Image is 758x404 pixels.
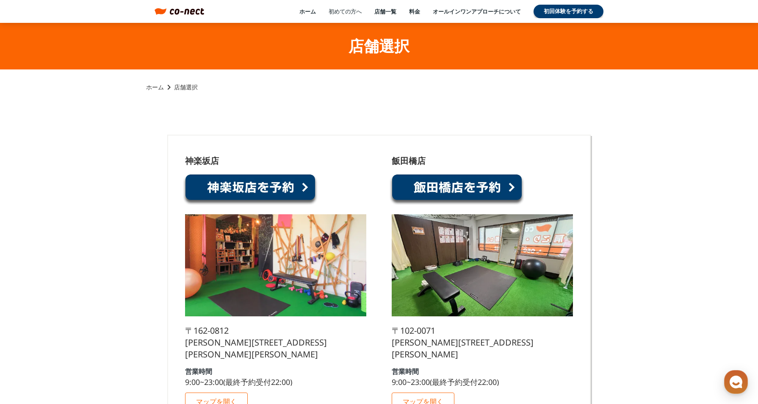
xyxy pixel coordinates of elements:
a: ホーム [299,8,316,15]
p: 営業時間 [392,368,419,375]
a: 初回体験を予約する [534,5,603,18]
p: 飯田橋店 [392,157,426,165]
a: ホーム [3,268,56,290]
p: 〒162-0812 [PERSON_NAME][STREET_ADDRESS][PERSON_NAME][PERSON_NAME] [185,325,366,360]
span: ホーム [22,281,37,288]
p: 〒102-0071 [PERSON_NAME][STREET_ADDRESS][PERSON_NAME] [392,325,573,360]
a: ホーム [146,83,164,91]
a: オールインワンアプローチについて [433,8,521,15]
p: 神楽坂店 [185,157,219,165]
p: 店舗選択 [174,83,198,91]
p: 営業時間 [185,368,212,375]
h1: 店舗選択 [349,36,409,57]
p: 9:00~23:00(最終予約受付22:00) [392,378,499,386]
a: 店舗一覧 [374,8,396,15]
p: 9:00~23:00(最終予約受付22:00) [185,378,292,386]
span: 設定 [131,281,141,288]
a: 料金 [409,8,420,15]
a: 初めての方へ [329,8,362,15]
a: 設定 [109,268,163,290]
a: チャット [56,268,109,290]
span: チャット [72,282,93,288]
i: keyboard_arrow_right [164,82,174,92]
